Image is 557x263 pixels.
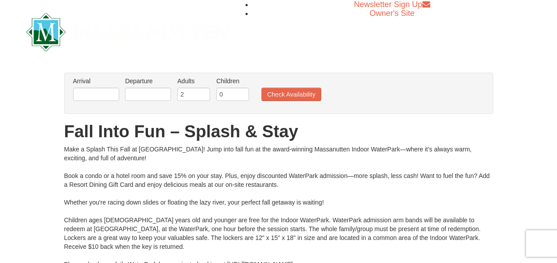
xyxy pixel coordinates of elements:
[26,13,229,51] img: Massanutten Resort Logo
[261,88,321,101] button: Check Availability
[64,123,493,140] h1: Fall Into Fun – Splash & Stay
[216,77,249,85] label: Children
[370,9,414,18] a: Owner's Site
[177,77,210,85] label: Adults
[125,77,171,85] label: Departure
[26,20,229,41] a: Massanutten Resort
[73,77,119,85] label: Arrival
